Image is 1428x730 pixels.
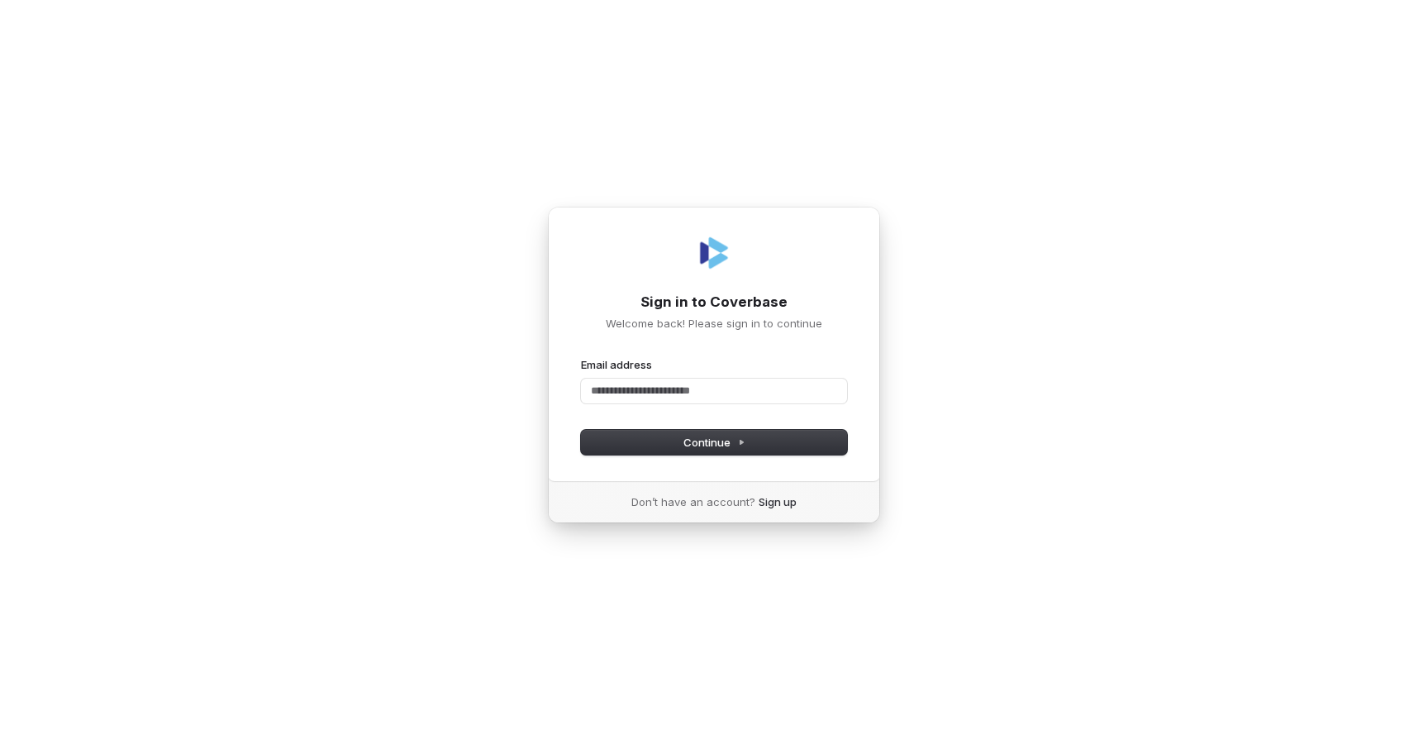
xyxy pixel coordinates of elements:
span: Continue [683,435,745,450]
h1: Sign in to Coverbase [581,293,847,313]
a: Sign up [759,494,797,509]
button: Continue [581,430,847,455]
span: Don’t have an account? [631,494,755,509]
img: Coverbase [694,233,734,273]
p: Welcome back! Please sign in to continue [581,316,847,331]
label: Email address [581,357,652,372]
